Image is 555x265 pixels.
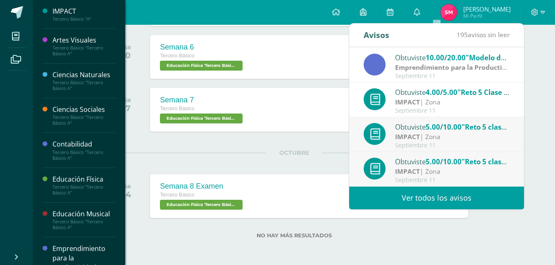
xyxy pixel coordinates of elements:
a: ContabilidadTercero Básico "Tercero Básico A" [52,140,115,161]
div: Obtuviste en [395,52,510,63]
div: 27 [121,103,131,113]
a: IMPACTTercero Básico "A" [52,7,115,22]
div: Avisos [364,24,389,46]
span: 195 [457,30,468,39]
div: Ciencias Sociales [52,105,115,114]
span: [PERSON_NAME] [463,5,511,13]
span: "Reto 5 clase 1 y 2" [462,122,526,132]
strong: IMPACT [395,132,420,141]
div: Septiembre 11 [395,107,510,114]
div: Obtuviste en [395,156,510,167]
div: SÁB [121,45,131,50]
strong: Emprendimiento para la Productividad [395,63,520,72]
span: 5.00/10.00 [426,122,462,132]
div: Contabilidad [52,140,115,149]
a: Educación MusicalTercero Básico "Tercero Básico A" [52,209,115,230]
label: No hay más resultados [107,232,481,239]
div: Tercero Básico "A" [52,16,115,22]
div: Septiembre 11 [395,73,510,80]
span: Educación Física 'Tercero Básico A' [160,200,243,210]
div: Semana 8 Examen [160,182,245,191]
span: Mi Perfil [463,12,511,19]
span: 10.00/20.00 [426,53,466,62]
div: Educación Física [52,175,115,184]
div: Tercero Básico "Tercero Básico A" [52,45,115,57]
span: avisos sin leer [457,30,510,39]
a: Ciencias NaturalesTercero Básico "Tercero Básico A" [52,70,115,91]
div: 20 [121,50,131,60]
span: Tercero Básico [160,53,194,59]
strong: IMPACT [395,97,420,106]
span: Educación Física 'Tercero Básico A' [160,114,243,123]
div: IMPACT [52,7,115,16]
span: "Reto 5 Clase 3 y 4" [457,88,523,97]
div: | Zona [395,132,510,142]
strong: IMPACT [395,167,420,176]
div: | zona [395,63,510,72]
div: Obtuviste en [395,121,510,132]
img: 07e34a97935cb444207a82b8f49d728a.png [441,4,457,21]
div: Semana 6 [160,43,245,52]
div: Tercero Básico "Tercero Básico A" [52,80,115,91]
div: Obtuviste en [395,87,510,97]
span: OCTUBRE [266,149,322,156]
div: Semana 7 [160,96,245,104]
div: Tercero Básico "Tercero Básico A" [52,149,115,161]
div: | Zona [395,167,510,176]
div: Educación Musical [52,209,115,219]
span: "Reto 5 clase 1 y 2" [462,157,526,166]
div: Ciencias Naturales [52,70,115,80]
a: Educación FísicaTercero Básico "Tercero Básico A" [52,175,115,196]
a: Ver todos los avisos [349,187,524,209]
div: Tercero Básico "Tercero Básico A" [52,114,115,126]
div: Tercero Básico "Tercero Básico A" [52,184,115,196]
div: SÁB [120,184,131,189]
div: Artes Visuales [52,35,115,45]
a: Ciencias SocialesTercero Básico "Tercero Básico A" [52,105,115,126]
span: Tercero Básico [160,192,194,198]
div: Septiembre 11 [395,177,510,184]
div: | Zona [395,97,510,107]
div: Septiembre 11 [395,142,510,149]
span: 4.00/5.00 [426,88,457,97]
a: Artes VisualesTercero Básico "Tercero Básico A" [52,35,115,57]
span: 5.00/10.00 [426,157,462,166]
div: SÁB [121,97,131,103]
span: Tercero Básico [160,106,194,111]
div: 04 [120,189,131,199]
span: Educación Física 'Tercero Básico A' [160,61,243,71]
div: Tercero Básico "Tercero Básico A" [52,219,115,230]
